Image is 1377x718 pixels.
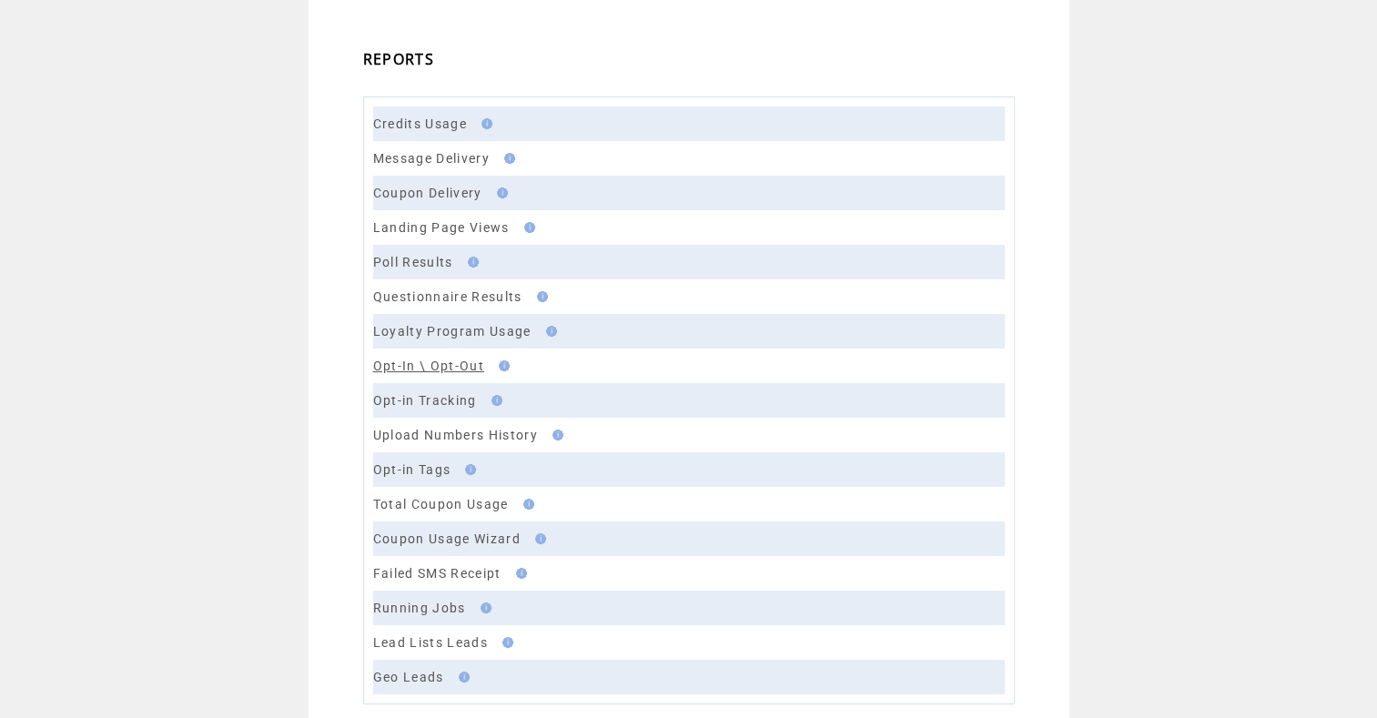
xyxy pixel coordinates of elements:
[363,49,434,69] span: REPORTS
[491,187,508,198] img: help.gif
[373,289,522,304] a: Questionnaire Results
[518,499,534,510] img: help.gif
[373,497,509,511] a: Total Coupon Usage
[460,464,476,475] img: help.gif
[373,566,501,581] a: Failed SMS Receipt
[475,602,491,613] img: help.gif
[476,118,492,129] img: help.gif
[493,360,510,371] img: help.gif
[373,220,510,235] a: Landing Page Views
[373,255,453,269] a: Poll Results
[373,601,466,615] a: Running Jobs
[541,326,557,337] img: help.gif
[373,151,490,166] a: Message Delivery
[462,257,479,268] img: help.gif
[497,637,513,648] img: help.gif
[373,186,482,200] a: Coupon Delivery
[532,291,548,302] img: help.gif
[547,430,563,440] img: help.gif
[373,359,484,373] a: Opt-In \ Opt-Out
[530,533,546,544] img: help.gif
[453,672,470,683] img: help.gif
[373,462,451,477] a: Opt-in Tags
[373,428,538,442] a: Upload Numbers History
[373,324,532,339] a: Loyalty Program Usage
[486,395,502,406] img: help.gif
[373,670,444,684] a: Geo Leads
[373,393,477,408] a: Opt-in Tracking
[373,531,521,546] a: Coupon Usage Wizard
[373,635,488,650] a: Lead Lists Leads
[499,153,515,164] img: help.gif
[511,568,527,579] img: help.gif
[519,222,535,233] img: help.gif
[373,116,467,131] a: Credits Usage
